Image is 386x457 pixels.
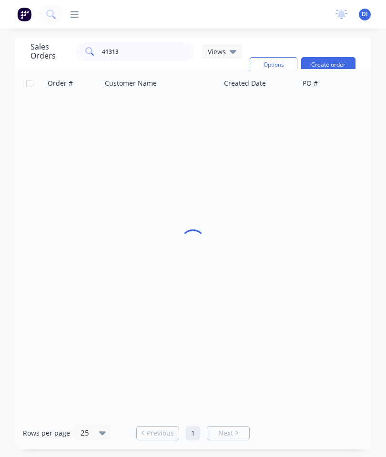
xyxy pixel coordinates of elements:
span: DI [362,10,368,19]
button: Create order [301,57,356,72]
div: Customer Name [105,79,157,88]
div: Order # [48,79,73,88]
span: Rows per page [23,428,70,438]
a: Next page [207,428,249,438]
span: Views [208,47,226,57]
input: Search... [102,42,195,61]
div: Created Date [224,79,266,88]
a: Previous page [137,428,179,438]
button: Options [250,57,297,72]
div: PO # [303,79,318,88]
a: Page 1 is your current page [186,426,200,440]
ul: Pagination [132,426,254,440]
img: Factory [17,7,31,21]
span: Next [218,428,233,438]
span: Previous [147,428,174,438]
h1: Sales Orders [30,42,68,60]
